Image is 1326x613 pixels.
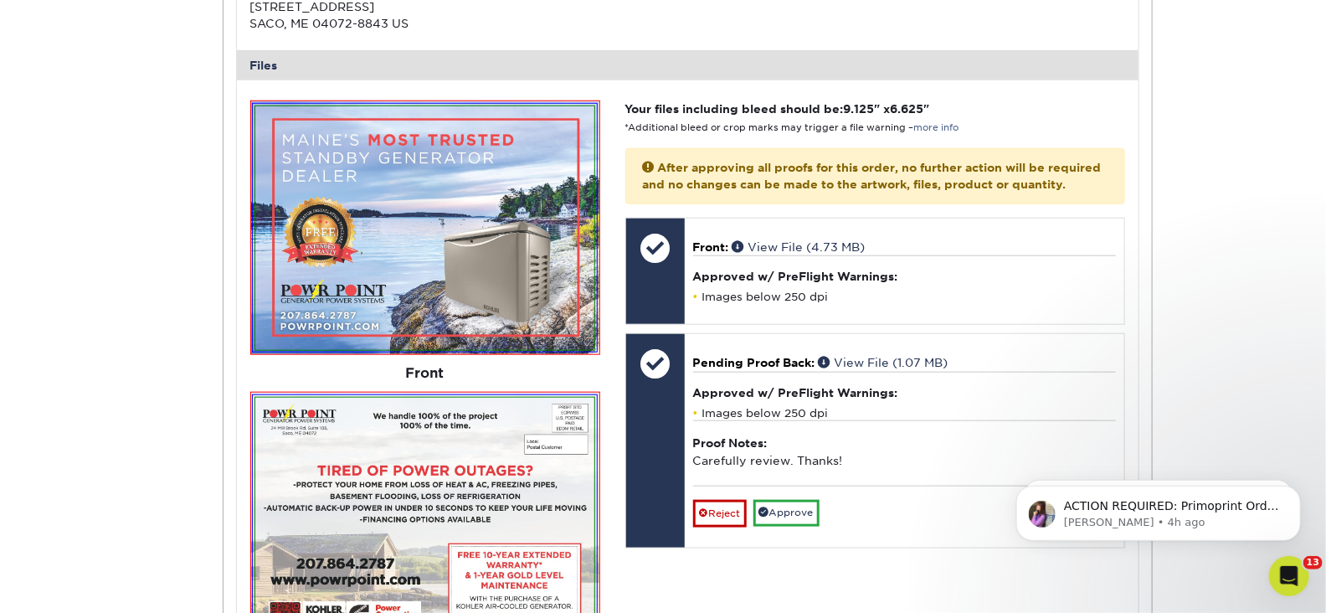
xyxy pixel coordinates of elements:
h4: Approved w/ PreFlight Warnings: [693,270,1116,283]
span: 9.125 [844,102,875,116]
iframe: Intercom notifications message [991,451,1326,568]
span: Pending Proof Back: [693,356,815,369]
li: Images below 250 dpi [693,290,1116,304]
div: Carefully review. Thanks! [693,420,1116,486]
a: View File (4.73 MB) [732,240,866,254]
small: *Additional bleed or crop marks may trigger a file warning – [625,122,959,133]
h4: Approved w/ PreFlight Warnings: [693,386,1116,399]
span: 6.625 [891,102,924,116]
div: Front [250,355,600,392]
span: 13 [1303,556,1323,569]
li: Images below 250 dpi [693,406,1116,420]
div: Files [237,50,1139,80]
a: Approve [753,500,820,526]
a: more info [914,122,959,133]
strong: Proof Notes: [693,436,768,450]
strong: After approving all proofs for this order, no further action will be required and no changes can ... [643,161,1102,191]
a: Reject [693,500,747,527]
iframe: Google Customer Reviews [4,562,142,607]
strong: Your files including bleed should be: " x " [625,102,930,116]
a: View File (1.07 MB) [819,356,948,369]
span: Front: [693,240,729,254]
iframe: Intercom live chat [1269,556,1309,596]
